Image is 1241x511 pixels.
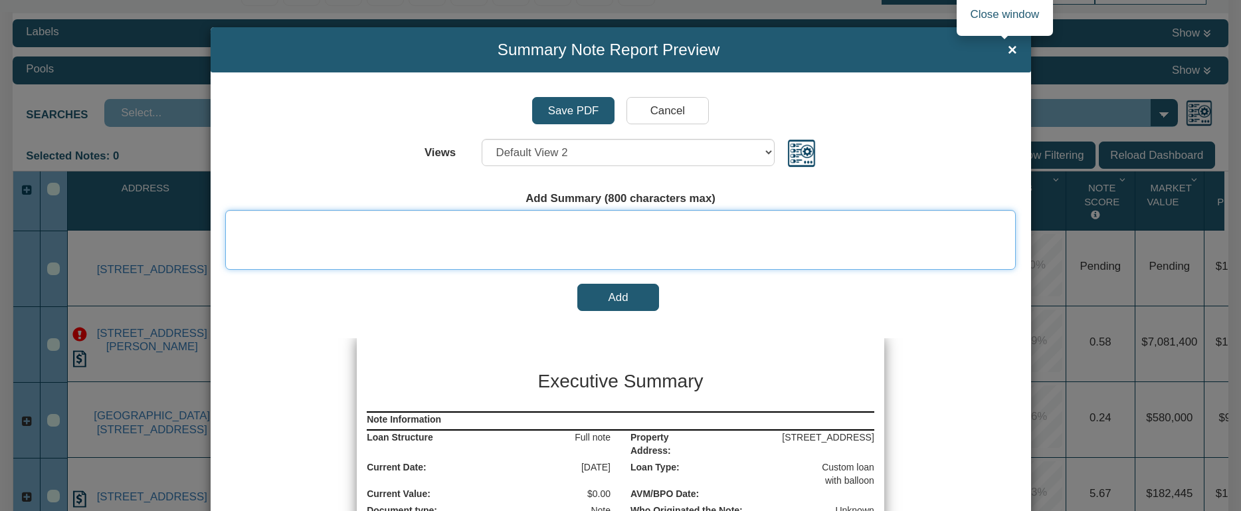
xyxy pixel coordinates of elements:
[357,413,884,426] label: Note Information
[577,284,659,311] button: Add
[533,460,620,474] div: [DATE]
[357,487,533,500] label: Current Value:
[224,41,993,59] span: Summary Note Report Preview
[425,138,470,160] label: Views
[626,97,708,124] input: Cancel
[787,138,816,168] img: views.png
[620,487,797,500] label: AVM/BPO Date:
[620,431,686,457] label: Property Address:
[620,460,797,474] label: Loan Type:
[533,431,620,444] div: Full note
[357,460,533,474] label: Current Date:
[686,431,884,444] div: [STREET_ADDRESS]
[1008,41,1017,59] span: ×
[797,460,884,487] div: Custom loan with balloon
[454,368,786,395] h3: Executive Summary
[357,431,533,444] label: Loan Structure
[525,191,716,207] label: Add Summary (800 characters max)
[532,97,614,124] input: Save PDF
[533,487,620,500] div: $0.00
